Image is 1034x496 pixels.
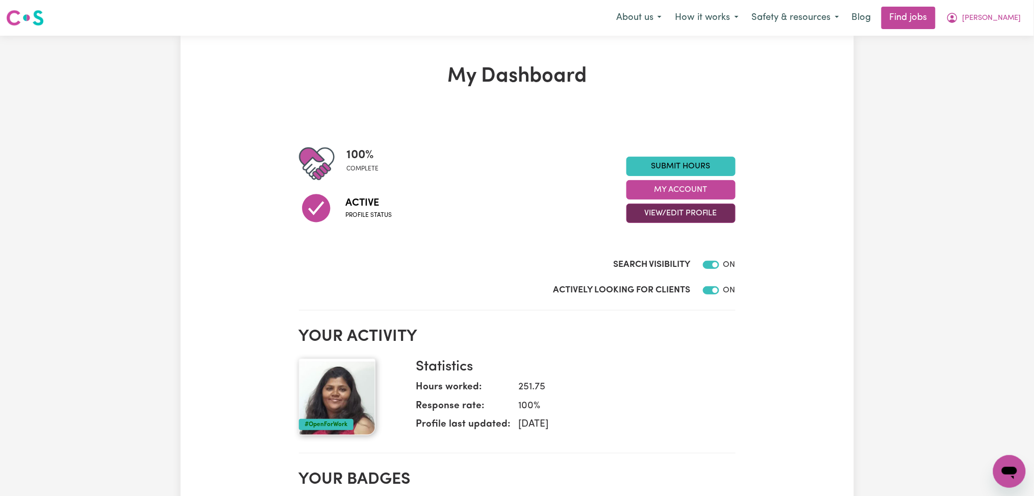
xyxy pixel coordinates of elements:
[846,7,877,29] a: Blog
[940,7,1028,29] button: My Account
[511,417,727,432] dd: [DATE]
[511,399,727,414] dd: 100 %
[416,359,727,376] h3: Statistics
[299,64,736,89] h1: My Dashboard
[416,399,511,418] dt: Response rate:
[299,470,736,489] h2: Your badges
[614,258,691,271] label: Search Visibility
[347,146,387,182] div: Profile completeness: 100%
[553,284,691,297] label: Actively Looking for Clients
[299,327,736,346] h2: Your activity
[346,211,392,220] span: Profile status
[963,13,1021,24] span: [PERSON_NAME]
[511,380,727,395] dd: 251.75
[668,7,745,29] button: How it works
[723,286,736,294] span: ON
[416,380,511,399] dt: Hours worked:
[723,261,736,269] span: ON
[299,359,375,435] img: Your profile picture
[626,180,736,200] button: My Account
[993,455,1026,488] iframe: Button to launch messaging window
[6,9,44,27] img: Careseekers logo
[299,419,354,430] div: #OpenForWork
[610,7,668,29] button: About us
[346,195,392,211] span: Active
[881,7,936,29] a: Find jobs
[626,157,736,176] a: Submit Hours
[626,204,736,223] button: View/Edit Profile
[416,417,511,436] dt: Profile last updated:
[347,164,379,173] span: complete
[347,146,379,164] span: 100 %
[745,7,846,29] button: Safety & resources
[6,6,44,30] a: Careseekers logo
